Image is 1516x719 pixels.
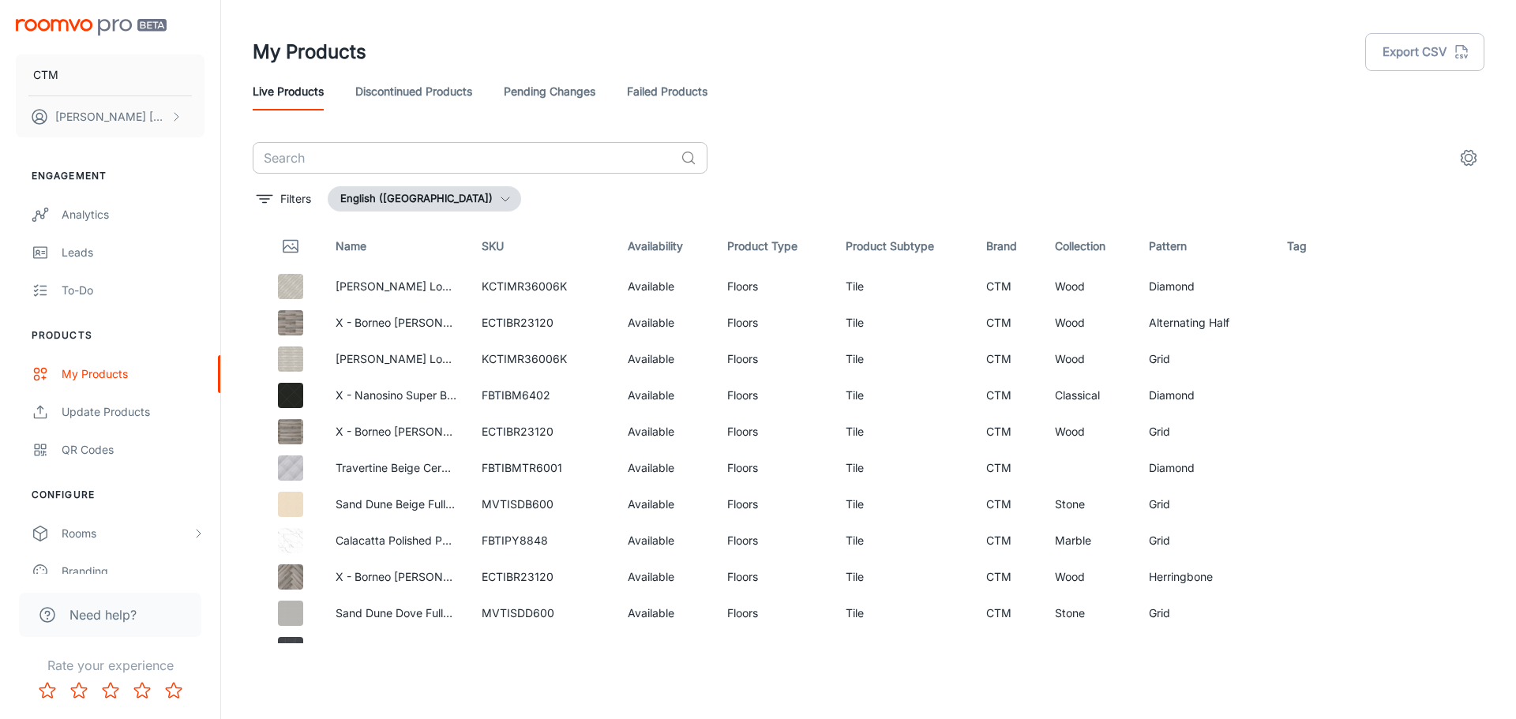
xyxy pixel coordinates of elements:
[469,268,615,305] td: KCTIMR36006K
[974,377,1043,414] td: CTM
[833,486,974,522] td: Tile
[95,675,126,706] button: Rate 3 star
[715,450,832,486] td: Floors
[1453,142,1484,174] button: settings
[1136,341,1274,377] td: Grid
[1042,341,1136,377] td: Wood
[1042,559,1136,595] td: Wood
[1136,595,1274,631] td: Grid
[1042,522,1136,559] td: Marble
[715,377,832,414] td: Floors
[615,559,715,595] td: Available
[1042,268,1136,305] td: Wood
[833,377,974,414] td: Tile
[1136,414,1274,450] td: Grid
[62,403,205,421] div: Update Products
[328,186,521,212] button: English ([GEOGRAPHIC_DATA])
[336,279,636,293] a: [PERSON_NAME] Look Ceramic Floor Tile - 300 x 600mm
[833,450,974,486] td: Tile
[469,450,615,486] td: FBTIBMTR6001
[69,605,137,624] span: Need help?
[469,559,615,595] td: ECTIBR23120
[1136,305,1274,341] td: Alternating Half
[469,522,615,559] td: FBTIPY8848
[1136,631,1274,668] td: Grid
[336,606,600,620] a: Sand Dune Dove Fullbody Floor Tile - 600X600mm
[715,341,832,377] td: Floors
[615,414,715,450] td: Available
[16,19,167,36] img: Roomvo PRO Beta
[615,631,715,668] td: Available
[715,631,832,668] td: Floors
[833,224,974,268] th: Product Subtype
[974,522,1043,559] td: CTM
[974,305,1043,341] td: CTM
[1042,377,1136,414] td: Classical
[627,73,707,110] a: Failed Products
[615,486,715,522] td: Available
[715,486,832,522] td: Floors
[715,559,832,595] td: Floors
[1042,414,1136,450] td: Wood
[280,190,311,208] p: Filters
[469,341,615,377] td: KCTIMR36006K
[469,486,615,522] td: MVTISDB600
[469,414,615,450] td: ECTIBR23120
[833,414,974,450] td: Tile
[32,675,63,706] button: Rate 1 star
[833,559,974,595] td: Tile
[615,450,715,486] td: Available
[1136,377,1274,414] td: Diamond
[336,461,602,474] a: Travertine Beige Ceramic Floor Tile - 600 x 600mm
[253,38,366,66] h1: My Products
[336,388,701,402] a: X - Nanosino Super Black Polished Porcelain Floor Tile - 600 x 600mm
[974,414,1043,450] td: CTM
[336,497,602,511] a: Sand Dune Beige Fullbody Floor Tile - 600X600mm
[469,305,615,341] td: ECTIBR23120
[1136,450,1274,486] td: Diamond
[62,441,205,459] div: QR Codes
[833,595,974,631] td: Tile
[16,54,205,95] button: CTM
[62,365,205,383] div: My Products
[1042,224,1136,268] th: Collection
[615,268,715,305] td: Available
[33,66,58,84] p: CTM
[336,642,687,656] a: Nanosino Galaxy Black Polished Porcelain Floor Tile - 600 x 600mm
[1136,486,1274,522] td: Grid
[615,224,715,268] th: Availability
[833,631,974,668] td: Tile
[63,675,95,706] button: Rate 2 star
[615,522,715,559] td: Available
[13,656,208,675] p: Rate your experience
[62,563,205,580] div: Branding
[126,675,158,706] button: Rate 4 star
[833,268,974,305] td: Tile
[62,244,205,261] div: Leads
[974,268,1043,305] td: CTM
[974,450,1043,486] td: CTM
[1042,305,1136,341] td: Wood
[833,305,974,341] td: Tile
[974,486,1043,522] td: CTM
[469,224,615,268] th: SKU
[1042,595,1136,631] td: Stone
[615,305,715,341] td: Available
[974,559,1043,595] td: CTM
[336,316,676,329] a: X - Borneo [PERSON_NAME] Porcelain Floor Tile - 230 x 1200mm
[253,142,674,174] input: Search
[615,341,715,377] td: Available
[469,377,615,414] td: FBTIBM6402
[1274,224,1338,268] th: Tag
[62,525,192,542] div: Rooms
[281,237,300,256] svg: Thumbnail
[336,570,676,583] a: X - Borneo [PERSON_NAME] Porcelain Floor Tile - 230 x 1200mm
[55,108,167,125] p: [PERSON_NAME] [PERSON_NAME]
[715,522,832,559] td: Floors
[974,224,1043,268] th: Brand
[62,206,205,223] div: Analytics
[469,595,615,631] td: MVTISDD600
[615,377,715,414] td: Available
[1136,522,1274,559] td: Grid
[336,534,618,547] a: Calacatta Polished Porcelain Floor Tile - 800 x 800mm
